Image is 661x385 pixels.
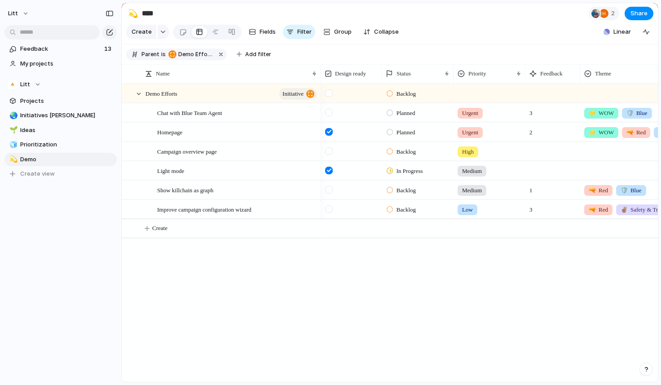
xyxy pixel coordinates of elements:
[468,69,486,78] span: Priority
[630,9,648,18] span: Share
[540,69,563,78] span: Feedback
[157,146,217,156] span: Campaign overview page
[462,205,473,214] span: Low
[20,44,101,53] span: Feedback
[4,138,117,151] a: 🧊Prioritization
[145,88,177,98] span: Demo Efforts
[462,109,478,118] span: Urgent
[260,27,276,36] span: Fields
[334,27,352,36] span: Group
[245,25,279,39] button: Fields
[132,27,152,36] span: Create
[4,153,117,166] a: 💫Demo
[128,7,138,19] div: 💫
[20,59,114,68] span: My projects
[397,167,423,176] span: In Progress
[4,6,34,21] button: Litt
[625,7,653,20] button: Share
[4,124,117,137] a: 🌱Ideas
[526,123,536,137] span: 2
[167,49,215,59] button: Demo Efforts
[126,25,156,39] button: Create
[589,205,608,214] span: Red
[9,154,16,164] div: 💫
[621,187,628,194] span: 🛡️
[20,126,114,135] span: Ideas
[168,50,213,58] span: Demo Efforts
[526,181,536,195] span: 1
[8,140,17,149] button: 🧊
[397,89,416,98] span: Backlog
[397,186,416,195] span: Backlog
[20,155,114,164] span: Demo
[621,206,628,213] span: ✌🏽
[20,97,114,106] span: Projects
[104,44,113,53] span: 13
[589,110,596,116] span: ⭐️
[4,109,117,122] a: 🌏Initiatives [PERSON_NAME]
[8,155,17,164] button: 💫
[282,88,304,100] span: initiative
[297,27,312,36] span: Filter
[397,109,415,118] span: Planned
[8,9,18,18] span: Litt
[526,104,536,118] span: 3
[4,57,117,71] a: My projects
[397,69,411,78] span: Status
[156,69,170,78] span: Name
[613,27,631,36] span: Linear
[589,187,596,194] span: 🔫
[374,27,399,36] span: Collapse
[589,206,596,213] span: 🔫
[20,140,114,149] span: Prioritization
[600,25,635,39] button: Linear
[20,169,55,178] span: Create view
[626,110,634,116] span: 🛡️
[157,204,251,214] span: Improve campaign configuration wizard
[152,224,167,233] span: Create
[9,140,16,150] div: 🧊
[159,49,167,59] button: is
[611,9,617,18] span: 2
[279,88,317,100] button: initiative
[462,167,482,176] span: Medium
[141,50,159,58] span: Parent
[4,42,117,56] a: Feedback13
[319,25,356,39] button: Group
[157,185,213,195] span: Show killchain as graph
[9,111,16,121] div: 🌏
[4,167,117,181] button: Create view
[589,129,596,136] span: ⭐️
[335,69,366,78] span: Design ready
[595,69,611,78] span: Theme
[283,25,315,39] button: Filter
[231,48,277,61] button: Add filter
[526,200,536,214] span: 3
[20,111,114,120] span: Initiatives [PERSON_NAME]
[462,128,478,137] span: Urgent
[157,127,182,137] span: Homepage
[20,80,30,89] span: Litt
[161,50,166,58] span: is
[397,147,416,156] span: Backlog
[157,165,184,176] span: Light mode
[8,111,17,120] button: 🌏
[126,6,140,21] button: 💫
[4,94,117,108] a: Projects
[360,25,402,39] button: Collapse
[245,50,271,58] span: Add filter
[4,78,117,91] button: Litt
[8,126,17,135] button: 🌱
[626,109,648,118] span: Blue
[178,50,213,58] span: Demo Efforts
[9,125,16,135] div: 🌱
[462,147,474,156] span: High
[589,186,608,195] span: Red
[397,128,415,137] span: Planned
[626,128,646,137] span: Red
[621,186,642,195] span: Blue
